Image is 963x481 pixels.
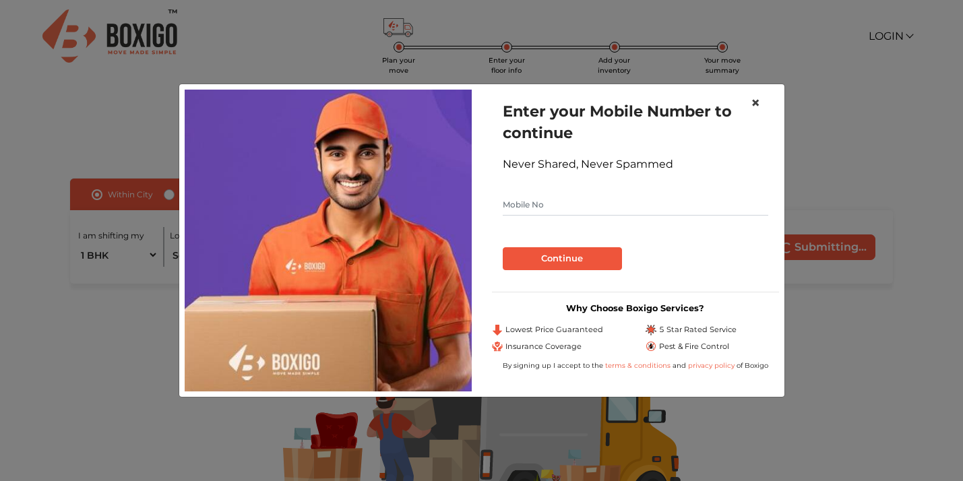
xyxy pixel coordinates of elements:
span: × [751,93,760,113]
img: relocation-img [185,90,472,391]
div: Never Shared, Never Spammed [503,156,768,172]
span: 5 Star Rated Service [659,324,737,335]
button: Continue [503,247,622,270]
a: privacy policy [686,361,737,370]
h3: Why Choose Boxigo Services? [492,303,779,313]
a: terms & conditions [605,361,673,370]
span: Insurance Coverage [505,341,582,352]
span: Lowest Price Guaranteed [505,324,603,335]
button: Close [740,84,771,122]
h1: Enter your Mobile Number to continue [503,100,768,143]
span: Pest & Fire Control [659,341,729,352]
input: Mobile No [503,194,768,216]
div: By signing up I accept to the and of Boxigo [492,360,779,371]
